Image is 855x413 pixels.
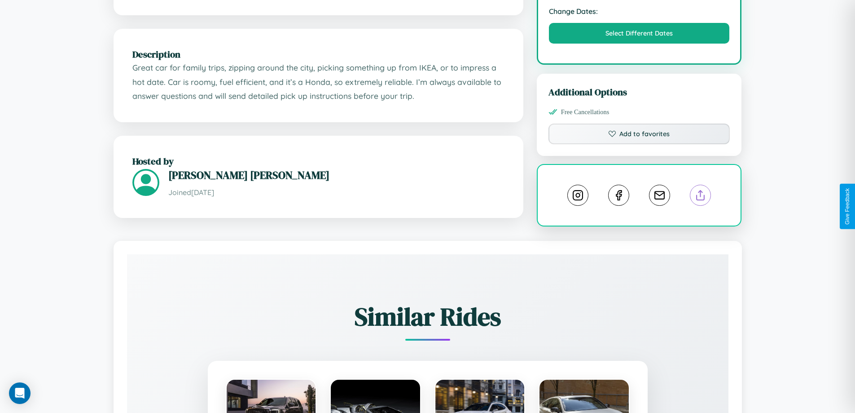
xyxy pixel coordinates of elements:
[844,188,851,225] div: Give Feedback
[9,382,31,404] div: Open Intercom Messenger
[132,155,504,168] h2: Hosted by
[168,186,504,199] p: Joined [DATE]
[168,168,504,182] h3: [PERSON_NAME] [PERSON_NAME]
[549,7,730,16] strong: Change Dates:
[158,299,697,334] h2: Similar Rides
[548,85,730,98] h3: Additional Options
[132,61,504,103] p: Great car for family trips, zipping around the city, picking something up from IKEA, or to impres...
[132,48,504,61] h2: Description
[549,23,730,44] button: Select Different Dates
[548,124,730,144] button: Add to favorites
[561,108,609,116] span: Free Cancellations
